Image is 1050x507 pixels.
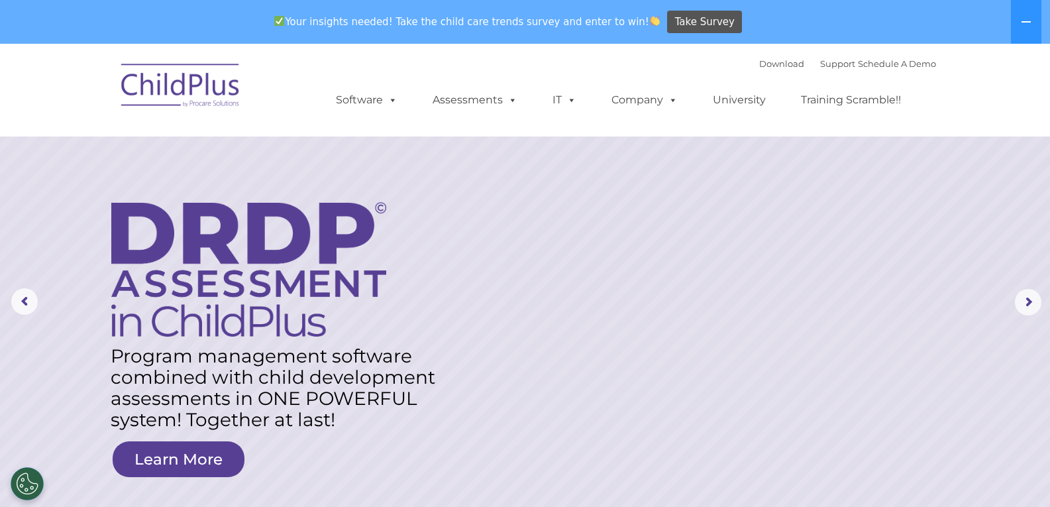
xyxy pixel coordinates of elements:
a: Training Scramble!! [788,87,914,113]
a: Company [598,87,691,113]
button: Cookies Settings [11,467,44,500]
a: Assessments [419,87,531,113]
a: Take Survey [667,11,742,34]
a: Download [759,58,804,69]
a: University [700,87,779,113]
img: ChildPlus by Procare Solutions [115,54,247,121]
rs-layer: Program management software combined with child development assessments in ONE POWERFUL system! T... [111,345,446,430]
a: Software [323,87,411,113]
a: Schedule A Demo [858,58,936,69]
span: Last name [184,87,225,97]
span: Take Survey [675,11,735,34]
img: 👏 [650,16,660,26]
img: DRDP Assessment in ChildPlus [111,202,386,337]
span: Phone number [184,142,240,152]
a: Support [820,58,855,69]
img: ✅ [274,16,284,26]
a: Learn More [113,441,244,477]
font: | [759,58,936,69]
span: Your insights needed! Take the child care trends survey and enter to win! [269,9,666,34]
a: IT [539,87,590,113]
